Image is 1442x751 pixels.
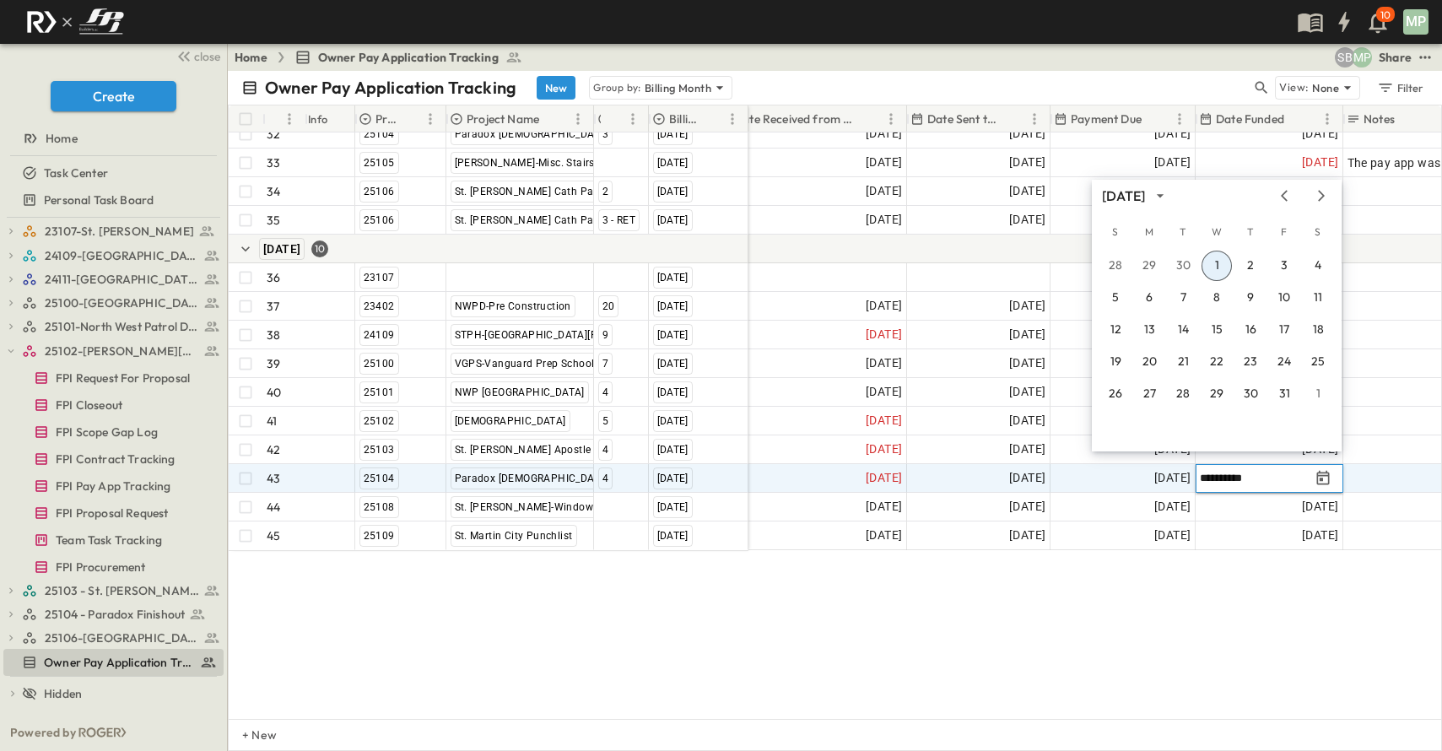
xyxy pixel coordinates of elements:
[3,577,224,604] div: 25103 - St. [PERSON_NAME] Phase 2test
[881,109,901,129] button: Menu
[1302,526,1338,545] span: [DATE]
[602,473,608,484] span: 4
[269,110,288,128] button: Sort
[467,111,539,127] p: Project Name
[267,269,280,286] p: 36
[45,247,199,264] span: 24109-St. Teresa of Calcutta Parish Hall
[364,415,395,427] span: 25102
[3,289,224,316] div: 25100-Vanguard Prep Schooltest
[3,473,224,500] div: FPI Pay App Trackingtest
[267,355,280,372] p: 39
[455,157,595,169] span: [PERSON_NAME]-Misc. Stairs
[1364,111,1395,127] p: Notes
[657,530,689,542] span: [DATE]
[1202,315,1232,345] button: 15
[1269,283,1299,313] button: 10
[364,329,395,341] span: 24109
[267,212,280,229] p: 35
[3,500,224,527] div: FPI Proposal Requesttest
[455,186,637,197] span: St. [PERSON_NAME] Cath Parking Lot
[455,530,573,542] span: St. Martin City Punchlist
[3,649,224,676] div: Owner Pay Application Trackingtest
[1009,440,1045,459] span: [DATE]
[46,130,78,147] span: Home
[267,327,280,343] p: 38
[455,473,705,484] span: Paradox [DEMOGRAPHIC_DATA] Balcony Finish Out
[657,386,689,398] span: [DATE]
[455,128,705,140] span: Paradox [DEMOGRAPHIC_DATA] Balcony Finish Out
[22,626,220,650] a: 25106-St. Andrews Parking Lot
[311,240,328,257] div: 10
[1100,315,1131,345] button: 12
[866,124,902,143] span: [DATE]
[1102,186,1145,206] div: [DATE]
[1269,347,1299,377] button: 24
[22,267,220,291] a: 24111-[GEOGRAPHIC_DATA]
[56,478,170,494] span: FPI Pay App Tracking
[44,685,82,702] span: Hidden
[1154,497,1191,516] span: [DATE]
[1317,109,1337,129] button: Menu
[364,386,395,398] span: 25101
[1302,153,1338,172] span: [DATE]
[1134,347,1164,377] button: 20
[1303,215,1333,249] span: Saturday
[593,79,641,96] p: Group by:
[364,444,395,456] span: 25103
[1202,215,1232,249] span: Wednesday
[402,110,420,128] button: Sort
[1269,215,1299,249] span: Friday
[364,473,395,484] span: 25104
[22,219,220,243] a: 23107-St. [PERSON_NAME]
[263,242,300,256] span: [DATE]
[3,555,220,579] a: FPI Procurement
[866,153,902,172] span: [DATE]
[3,447,220,471] a: FPI Contract Tracking
[1009,497,1045,516] span: [DATE]
[1006,110,1024,128] button: Sort
[267,413,277,430] p: 41
[455,300,571,312] span: NWPD-Pre Construction
[704,110,722,128] button: Sort
[364,214,395,226] span: 25106
[866,526,902,545] span: [DATE]
[3,161,220,185] a: Task Center
[3,651,220,674] a: Owner Pay Application Tracking
[657,473,689,484] span: [DATE]
[56,505,168,521] span: FPI Proposal Request
[3,186,224,213] div: Personal Task Boardtest
[1134,215,1164,249] span: Monday
[22,579,220,602] a: 25103 - St. [PERSON_NAME] Phase 2
[1009,325,1045,344] span: [DATE]
[1169,109,1190,129] button: Menu
[1202,379,1232,409] button: 29
[866,181,902,201] span: [DATE]
[45,271,199,288] span: 24111-[GEOGRAPHIC_DATA]
[1398,110,1417,128] button: Sort
[3,365,224,392] div: FPI Request For Proposaltest
[3,446,224,473] div: FPI Contract Trackingtest
[242,727,252,743] p: + New
[3,366,220,390] a: FPI Request For Proposal
[1235,315,1266,345] button: 16
[56,451,176,467] span: FPI Contract Tracking
[51,81,176,111] button: Create
[45,223,194,240] span: 23107-St. [PERSON_NAME]
[455,214,637,226] span: St. [PERSON_NAME] Cath Parking Lot
[267,441,280,458] p: 42
[1134,315,1164,345] button: 13
[44,165,108,181] span: Task Center
[1352,47,1372,68] div: Monica Pruteanu (mpruteanu@fpibuilders.com)
[657,501,689,513] span: [DATE]
[657,186,689,197] span: [DATE]
[1134,283,1164,313] button: 6
[3,554,224,581] div: FPI Procurementtest
[3,338,224,365] div: 25102-Christ The Redeemer Anglican Churchtest
[1009,124,1045,143] span: [DATE]
[657,358,689,370] span: [DATE]
[3,419,224,446] div: FPI Scope Gap Logtest
[537,76,575,100] button: New
[267,470,280,487] p: 43
[3,127,220,150] a: Home
[294,49,522,66] a: Owner Pay Application Tracking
